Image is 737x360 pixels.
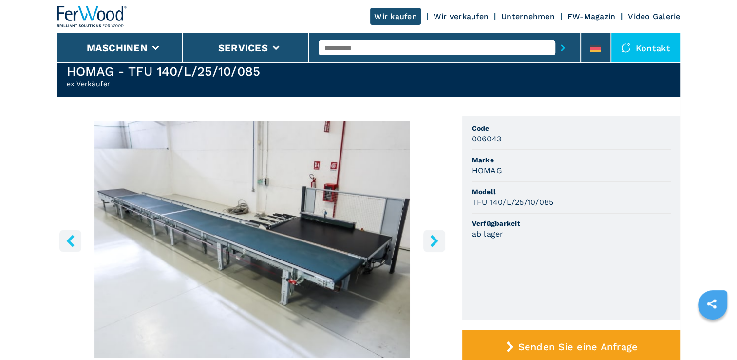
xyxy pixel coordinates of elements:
button: left-button [59,230,81,252]
img: Kontakt [621,43,631,53]
iframe: Chat [696,316,730,353]
h3: 006043 [472,133,502,144]
h3: TFU 140/L/25/10/085 [472,197,554,208]
span: Senden Sie eine Anfrage [518,341,638,353]
a: sharethis [699,292,724,316]
a: Unternehmen [501,12,555,21]
button: Maschinen [87,42,148,54]
a: Wir kaufen [370,8,421,25]
h2: ex Verkäufer [67,79,261,89]
a: Wir verkaufen [434,12,489,21]
img: Ferwood [57,6,127,27]
a: FW-Magazin [567,12,616,21]
span: Code [472,123,671,133]
span: Marke [472,155,671,165]
img: Plattenrückführung HOMAG TFU 140/L/25/10/085 [57,121,448,358]
span: Modell [472,187,671,197]
span: Verfügbarkeit [472,219,671,228]
a: Video Galerie [628,12,680,21]
h3: HOMAG [472,165,502,176]
button: Services [218,42,268,54]
div: Kontakt [611,33,680,62]
div: Go to Slide 1 [57,121,448,358]
button: submit-button [555,37,570,59]
h1: HOMAG - TFU 140/L/25/10/085 [67,63,261,79]
button: right-button [423,230,445,252]
h3: ab lager [472,228,504,240]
